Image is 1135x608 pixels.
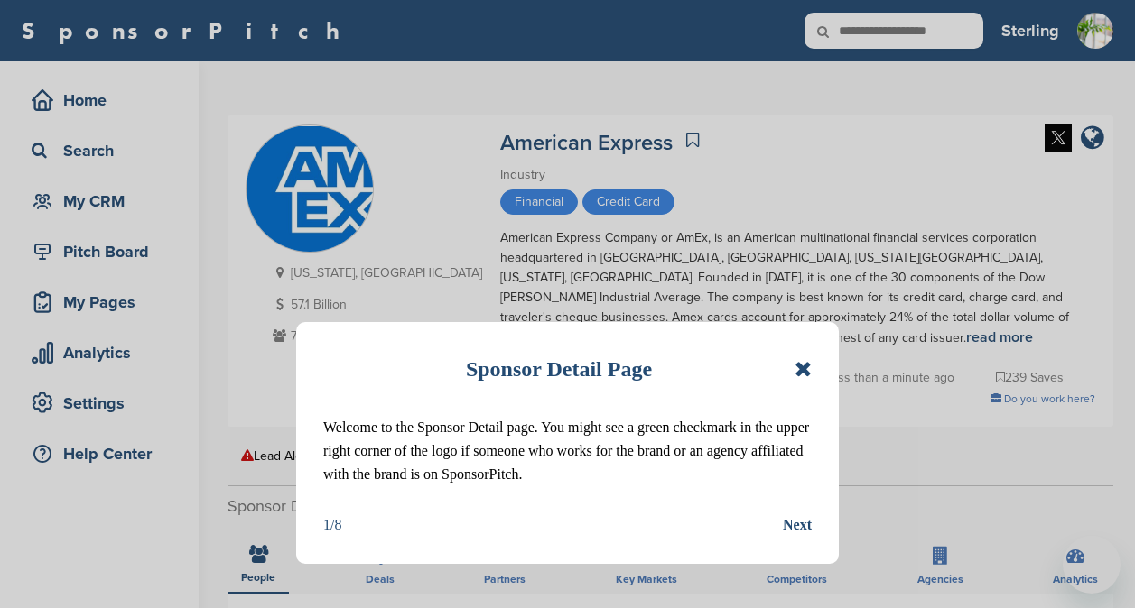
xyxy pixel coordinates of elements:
iframe: Button to launch messaging window [1063,536,1121,594]
p: Welcome to the Sponsor Detail page. You might see a green checkmark in the upper right corner of ... [323,416,812,486]
h1: Sponsor Detail Page [466,349,652,389]
button: Next [783,513,812,537]
div: 1/8 [323,513,341,537]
